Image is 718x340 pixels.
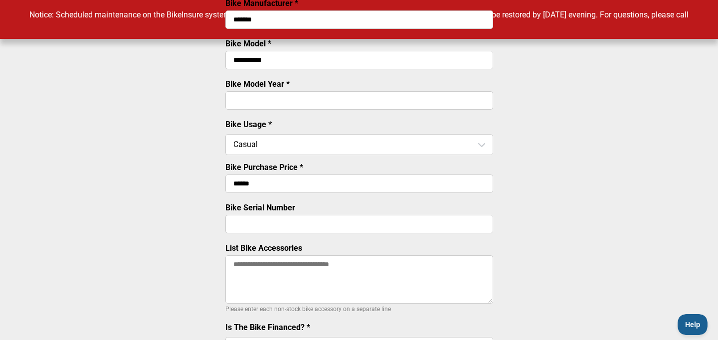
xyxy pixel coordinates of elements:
[225,243,302,253] label: List Bike Accessories
[225,39,271,48] label: Bike Model *
[225,120,272,129] label: Bike Usage *
[225,163,303,172] label: Bike Purchase Price *
[225,323,310,332] label: Is The Bike Financed? *
[225,203,295,212] label: Bike Serial Number
[225,79,290,89] label: Bike Model Year *
[225,303,493,315] p: Please enter each non-stock bike accessory on a separate line
[678,314,708,335] iframe: Toggle Customer Support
